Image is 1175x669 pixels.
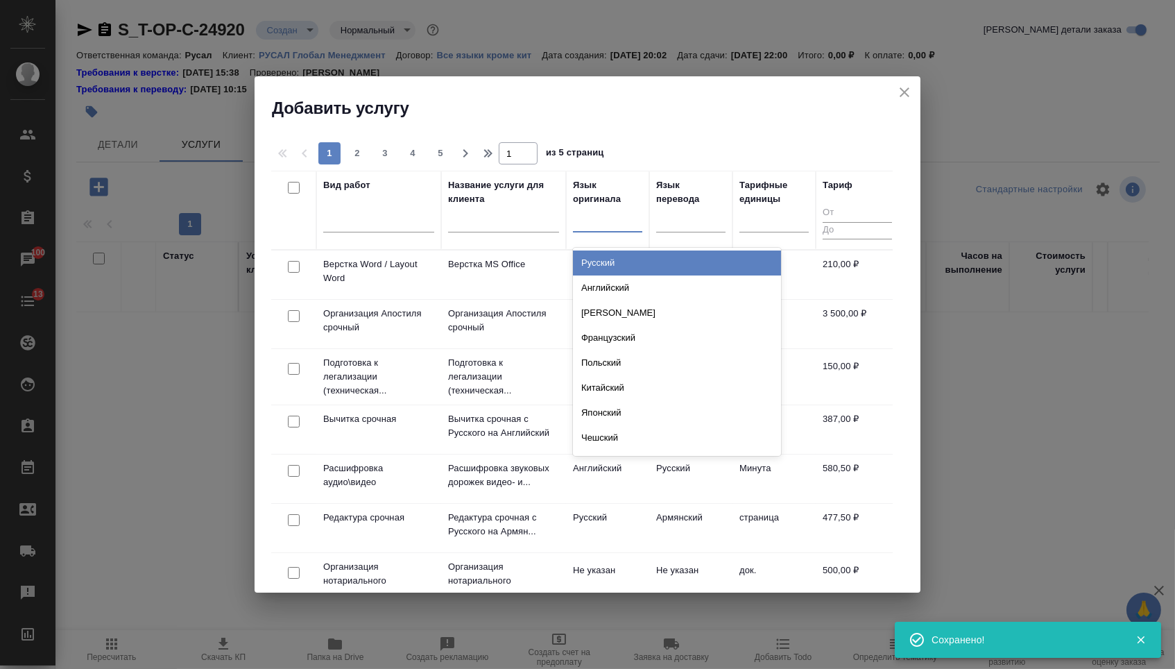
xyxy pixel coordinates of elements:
div: Японский [573,400,781,425]
p: Редактура срочная с Русского на Армян... [448,511,559,539]
button: 5 [429,142,452,164]
div: Язык перевода [656,178,726,206]
div: Тарифные единицы [739,178,809,206]
div: Сохранено! [932,633,1115,647]
span: 5 [429,146,452,160]
p: Подготовка к легализации (техническая... [323,356,434,398]
span: из 5 страниц [546,144,604,164]
td: 210,00 ₽ [816,251,899,299]
td: Армянский [649,504,732,552]
p: Расшифровка звуковых дорожек видео- и... [448,461,559,489]
td: Английский [566,455,649,503]
button: Закрыть [1126,634,1155,646]
p: Расшифровка аудио\видео [323,461,434,489]
td: Русский [566,405,649,454]
div: Вид работ [323,178,370,192]
td: док. [732,557,816,605]
div: Английский [573,276,781,300]
div: Французский [573,325,781,350]
p: Подготовка к легализации (техническая... [448,356,559,398]
div: Тариф [823,178,852,192]
td: 387,00 ₽ [816,405,899,454]
div: Русский [573,251,781,276]
p: Вычитка срочная с Русского на Английский [448,412,559,440]
p: Верстка Word / Layout Word [323,257,434,285]
td: Русский [566,504,649,552]
p: Верстка MS Office [448,257,559,271]
td: Минута [732,455,816,503]
div: Сербский [573,450,781,475]
td: Не указан [566,353,649,401]
td: Русский [649,455,732,503]
p: Редактура срочная [323,511,434,525]
h2: Добавить услугу [272,97,920,119]
span: 2 [346,146,368,160]
td: 477,50 ₽ [816,504,899,552]
p: Организация нотариального удостоверен... [323,560,434,602]
div: Китайский [573,375,781,400]
div: [PERSON_NAME] [573,300,781,325]
input: От [823,205,892,222]
td: 3 500,00 ₽ [816,300,899,348]
button: 3 [374,142,396,164]
p: Организация Апостиля срочный [448,307,559,334]
button: 4 [402,142,424,164]
td: 150,00 ₽ [816,353,899,401]
div: Название услуги для клиента [448,178,559,206]
p: Вычитка срочная [323,412,434,426]
button: 2 [346,142,368,164]
td: 580,50 ₽ [816,455,899,503]
td: 500,00 ₽ [816,557,899,605]
td: Не указан [566,251,649,299]
span: 4 [402,146,424,160]
span: 3 [374,146,396,160]
button: close [894,82,915,103]
td: Не указан [649,557,732,605]
td: Не указан [566,557,649,605]
div: Польский [573,350,781,375]
div: Язык оригинала [573,178,642,206]
p: Организация нотариального удостоверен... [448,560,559,602]
input: До [823,222,892,239]
td: страница [732,504,816,552]
p: Организация Апостиля срочный [323,307,434,334]
td: Не указан [566,300,649,348]
div: Чешский [573,425,781,450]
